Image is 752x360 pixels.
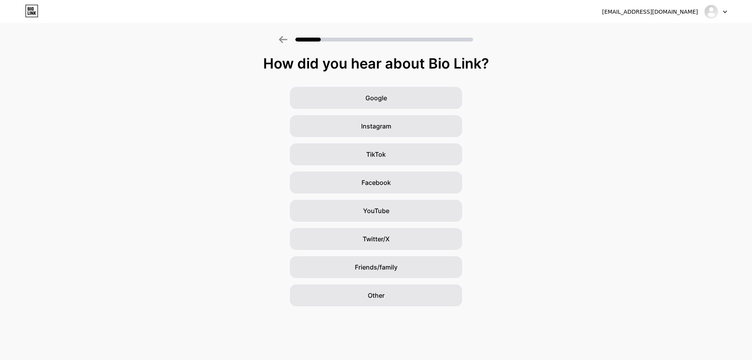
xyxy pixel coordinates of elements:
img: indah sekali [704,4,719,19]
span: Twitter/X [363,234,390,244]
span: Facebook [362,178,391,187]
span: Other [368,291,385,300]
span: Google [365,93,387,103]
span: Instagram [361,121,391,131]
div: How did you hear about Bio Link? [4,56,748,71]
div: [EMAIL_ADDRESS][DOMAIN_NAME] [602,8,698,16]
span: Friends/family [355,262,398,272]
span: YouTube [363,206,389,215]
span: TikTok [366,150,386,159]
